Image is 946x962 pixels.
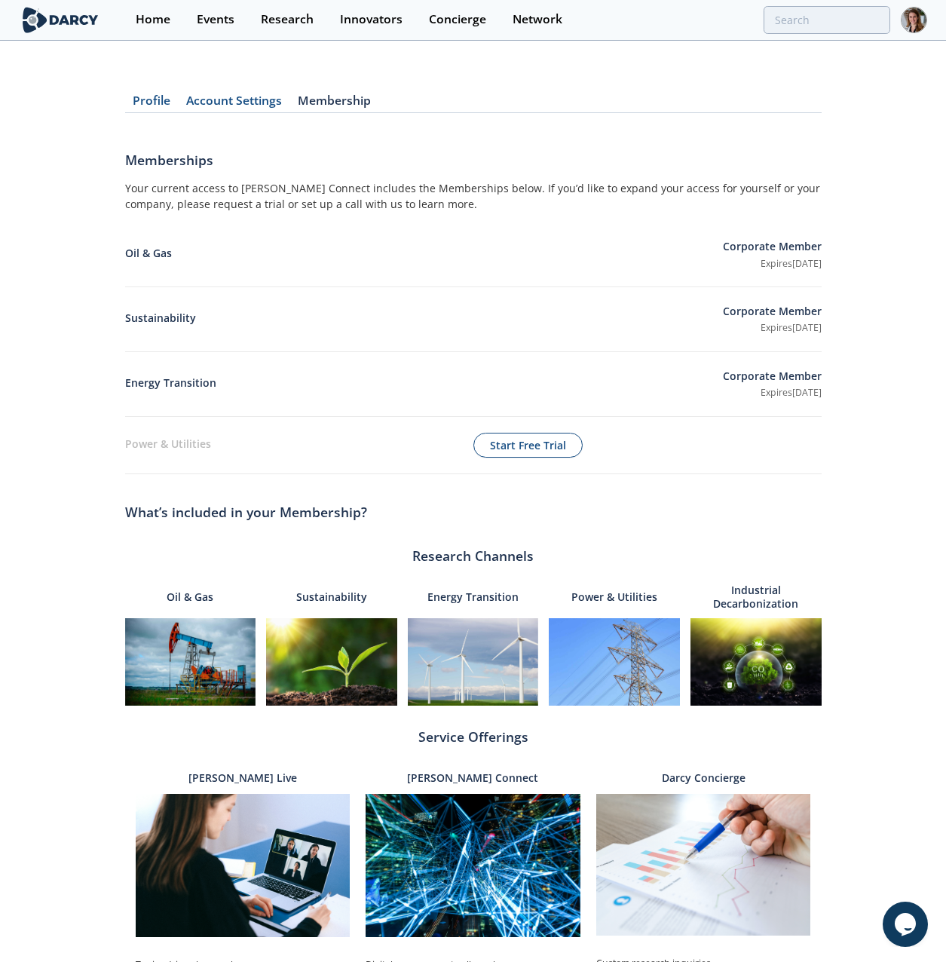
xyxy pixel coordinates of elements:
button: Start Free Trial [473,433,583,458]
p: Sustainability [296,581,367,613]
p: Corporate Member [723,238,822,257]
p: Oil & Gas [167,581,213,613]
div: Research Channels [125,546,822,565]
img: power-0245a545bc4df729e8541453bebf1337.jpg [549,618,680,706]
p: Darcy Concierge [662,771,745,785]
img: industrial-decarbonization-299db23ffd2d26ea53b85058e0ea4a31.jpg [690,618,822,706]
div: Home [136,14,170,26]
p: Oil & Gas [125,245,723,264]
img: logo-wide.svg [20,7,102,33]
p: Expires [DATE] [723,321,822,335]
div: Your current access to [PERSON_NAME] Connect includes the Memberships below. If you’d like to exp... [125,180,822,222]
img: connect-8d431ec54df3a5dd744a4bcccedeb8a0.jpg [366,794,580,937]
p: Energy Transition [427,581,519,613]
div: Concierge [429,14,486,26]
img: concierge-5db4edbf2153b3da9c7aa0fe793e4c1d.jpg [596,794,811,936]
img: sustainability-770903ad21d5b8021506027e77cf2c8d.jpg [266,618,397,706]
input: Advanced Search [764,6,890,34]
a: Membership [290,95,379,113]
p: Expires [DATE] [723,257,822,271]
p: Power & Utilities [125,436,473,455]
a: Profile [125,95,179,113]
p: Industrial Decarbonization [690,581,822,613]
img: oilandgas-64dff166b779d667df70ba2f03b7bb17.jpg [125,618,256,706]
div: Network [513,14,562,26]
div: Service Offerings [125,727,822,746]
div: What’s included in your Membership? [125,495,822,530]
p: Power & Utilities [571,581,657,613]
p: Expires [DATE] [723,386,822,400]
p: Sustainability [125,310,723,329]
p: [PERSON_NAME] Connect [407,771,538,785]
a: Account Settings [179,95,290,113]
img: energy-e11202bc638c76e8d54b5a3ddfa9579d.jpg [408,618,539,706]
h1: Memberships [125,150,822,180]
p: Energy Transition [125,375,723,394]
p: Corporate Member [723,303,822,322]
div: Innovators [340,14,403,26]
p: Corporate Member [723,368,822,387]
img: live-17253cde4cdabfb05c4a20972cc3b2f9.jpg [136,794,351,937]
p: [PERSON_NAME] Live [188,771,297,785]
div: Events [197,14,234,26]
iframe: chat widget [883,902,931,947]
div: Research [261,14,314,26]
img: Profile [901,7,927,33]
